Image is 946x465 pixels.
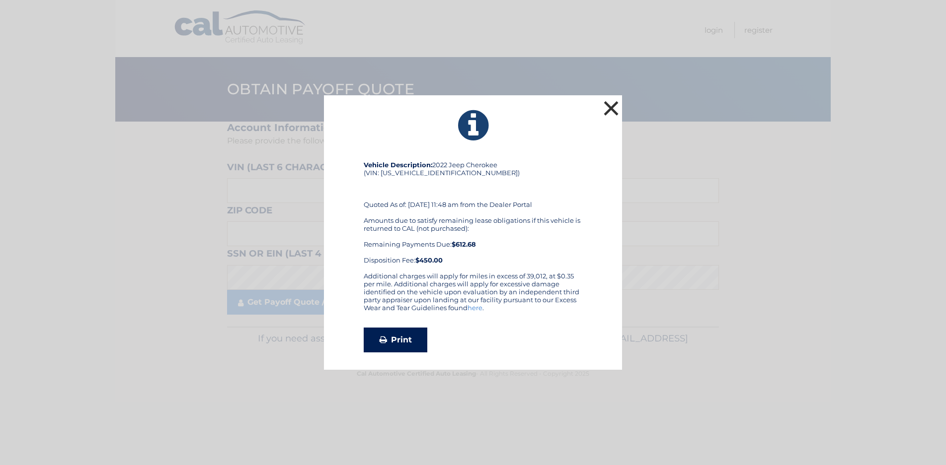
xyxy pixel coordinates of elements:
a: Print [364,328,427,352]
strong: $450.00 [415,256,443,264]
div: Amounts due to satisfy remaining lease obligations if this vehicle is returned to CAL (not purcha... [364,216,582,264]
button: × [601,98,621,118]
div: Additional charges will apply for miles in excess of 39,012, at $0.35 per mile. Additional charge... [364,272,582,320]
strong: Vehicle Description: [364,161,432,169]
b: $612.68 [452,240,476,248]
div: 2022 Jeep Cherokee (VIN: [US_VEHICLE_IDENTIFICATION_NUMBER]) Quoted As of: [DATE] 11:48 am from t... [364,161,582,272]
a: here [468,304,482,312]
